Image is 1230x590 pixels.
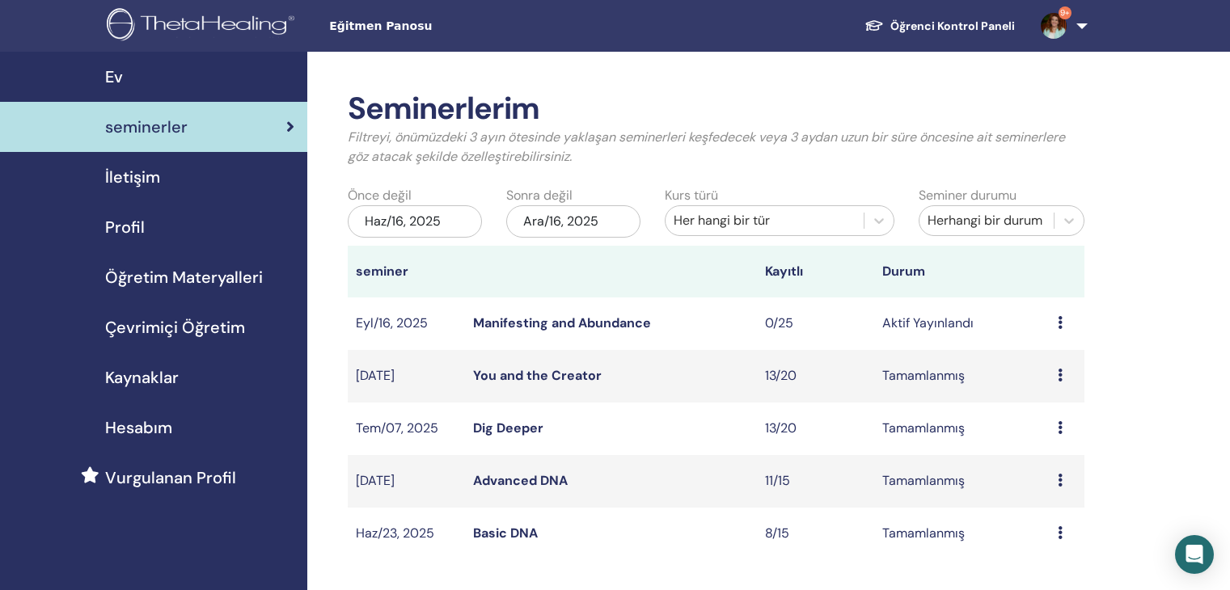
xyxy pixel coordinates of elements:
td: 13/20 [757,402,874,455]
span: Vurgulanan Profil [105,466,236,490]
td: [DATE] [348,455,465,508]
th: seminer [348,246,465,297]
p: Filtreyi, önümüzdeki 3 ayın ötesinde yaklaşan seminerleri keşfedecek veya 3 aydan uzun bir süre ö... [348,128,1084,166]
th: Durum [874,246,1050,297]
a: You and the Creator [473,367,602,384]
td: 8/15 [757,508,874,560]
div: Her hangi bir tür [674,211,856,230]
span: Kaynaklar [105,365,179,390]
span: Eğitmen Panosu [329,18,572,35]
div: Open Intercom Messenger [1175,535,1214,574]
td: 11/15 [757,455,874,508]
img: default.jpg [1041,13,1067,39]
span: Öğretim Materyalleri [105,265,263,289]
div: Haz/16, 2025 [348,205,482,238]
span: Çevrimiçi Öğretim [105,315,245,339]
td: Tamamlanmış [874,455,1050,508]
td: Tem/07, 2025 [348,402,465,455]
a: Dig Deeper [473,419,543,436]
a: Öğrenci Kontrol Paneli [852,11,1028,41]
a: Basic DNA [473,525,538,542]
td: Tamamlanmış [874,350,1050,402]
th: Kayıtlı [757,246,874,297]
span: Ev [105,65,123,89]
img: logo.png [107,8,300,44]
label: Seminer durumu [919,186,1017,205]
td: Eyl/16, 2025 [348,297,465,350]
td: [DATE] [348,350,465,402]
label: Kurs türü [665,186,718,205]
a: Advanced DNA [473,472,568,489]
span: Profil [105,215,145,239]
td: 0/25 [757,297,874,350]
div: Ara/16, 2025 [506,205,640,238]
td: Aktif Yayınlandı [874,297,1050,350]
h2: Seminerlerim [348,91,1084,128]
img: graduation-cap-white.svg [864,19,884,32]
td: Tamamlanmış [874,508,1050,560]
td: 13/20 [757,350,874,402]
label: Sonra değil [506,186,573,205]
div: Herhangi bir durum [928,211,1046,230]
span: 9+ [1059,6,1071,19]
td: Tamamlanmış [874,402,1050,455]
span: Hesabım [105,415,172,440]
span: seminerler [105,115,188,139]
a: Manifesting and Abundance [473,314,651,331]
label: Önce değil [348,186,412,205]
td: Haz/23, 2025 [348,508,465,560]
span: İletişim [105,165,160,189]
